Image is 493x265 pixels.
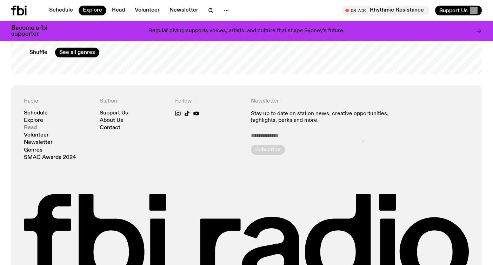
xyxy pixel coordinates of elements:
p: Stay up to date on station news, creative opportunities, highlights, perks and more. [251,111,394,124]
button: Support Us [435,6,482,15]
a: Support Us [100,111,128,116]
button: On AirRhythmic Resistance [342,6,429,15]
a: Explore [24,118,43,123]
h4: Newsletter [251,98,394,105]
a: Newsletter [165,6,202,15]
h4: Radio [24,98,91,105]
a: Newsletter [24,140,53,145]
a: Volunteer [131,6,164,15]
a: Explore [79,6,106,15]
a: About Us [100,118,123,123]
h4: Follow [175,98,242,105]
a: SMAC Awards 2024 [24,155,76,160]
span: Support Us [439,7,468,14]
a: See all genres [55,48,99,57]
button: Shuffle [25,48,52,57]
h4: Station [100,98,167,105]
a: Contact [100,125,120,131]
p: Regular giving supports voices, artists, and culture that shape Sydney’s future. [148,28,345,34]
a: Volunteer [24,133,49,138]
h3: Become a fbi supporter [11,25,56,37]
a: Schedule [45,6,77,15]
a: Read [108,6,129,15]
a: Genres [24,148,42,153]
a: Read [24,125,37,131]
a: Schedule [24,111,48,116]
button: Subscribe [251,145,285,155]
